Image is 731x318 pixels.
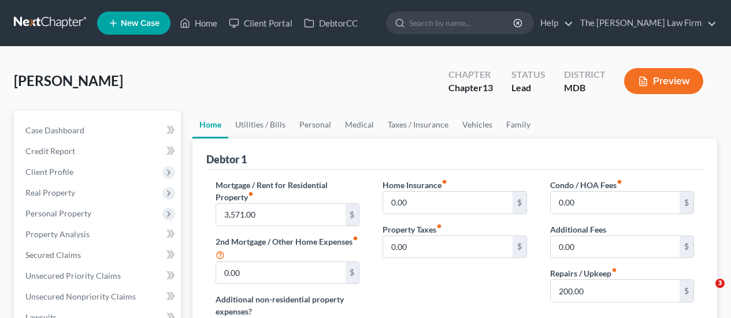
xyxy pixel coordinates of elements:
span: Case Dashboard [25,125,84,135]
div: Debtor 1 [206,152,247,166]
span: 13 [483,82,493,93]
a: Home [174,13,223,33]
div: District [564,68,606,81]
iframe: Intercom live chat [692,279,719,306]
span: [PERSON_NAME] [14,72,123,89]
label: Additional non-residential property expenses? [216,293,359,317]
a: Property Analysis [16,224,181,245]
a: Secured Claims [16,245,181,265]
span: Credit Report [25,146,75,156]
a: Unsecured Nonpriority Claims [16,286,181,307]
div: $ [680,236,693,258]
input: -- [383,236,512,258]
label: 2nd Mortgage / Other Home Expenses [216,235,359,261]
label: Property Taxes [383,223,442,235]
span: Unsecured Nonpriority Claims [25,291,136,301]
input: -- [383,192,512,214]
button: Preview [624,68,703,94]
div: MDB [564,81,606,95]
a: The [PERSON_NAME] Law Firm [574,13,717,33]
span: Property Analysis [25,229,90,239]
i: fiber_manual_record [611,267,617,273]
i: fiber_manual_record [617,179,622,185]
input: -- [551,280,680,302]
span: Real Property [25,188,75,197]
a: Unsecured Priority Claims [16,265,181,286]
div: Status [511,68,546,81]
a: Family [499,111,537,139]
a: Home [192,111,228,139]
i: fiber_manual_record [441,179,447,185]
span: Personal Property [25,208,91,218]
i: fiber_manual_record [436,223,442,229]
div: Chapter [448,81,493,95]
a: Client Portal [223,13,298,33]
div: $ [346,204,359,226]
label: Mortgage / Rent for Residential Property [216,179,359,203]
label: Condo / HOA Fees [550,179,622,191]
span: New Case [121,19,159,28]
span: Secured Claims [25,250,81,260]
span: 3 [715,279,725,288]
a: DebtorCC [298,13,363,33]
div: $ [513,192,526,214]
a: Case Dashboard [16,120,181,141]
div: $ [346,262,359,284]
a: Help [535,13,573,33]
span: Unsecured Priority Claims [25,271,121,280]
input: -- [551,236,680,258]
input: -- [551,192,680,214]
a: Taxes / Insurance [381,111,455,139]
i: fiber_manual_record [248,191,254,197]
label: Repairs / Upkeep [550,267,617,279]
input: -- [216,204,345,226]
a: Personal [292,111,338,139]
div: Lead [511,81,546,95]
span: Client Profile [25,167,73,177]
a: Medical [338,111,381,139]
a: Credit Report [16,141,181,162]
div: Chapter [448,68,493,81]
a: Vehicles [455,111,499,139]
label: Additional Fees [550,223,606,235]
input: Search by name... [409,12,515,33]
div: $ [513,236,526,258]
label: Home Insurance [383,179,447,191]
a: Utilities / Bills [228,111,292,139]
div: $ [680,280,693,302]
input: -- [216,262,345,284]
div: $ [680,192,693,214]
i: fiber_manual_record [352,235,358,241]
